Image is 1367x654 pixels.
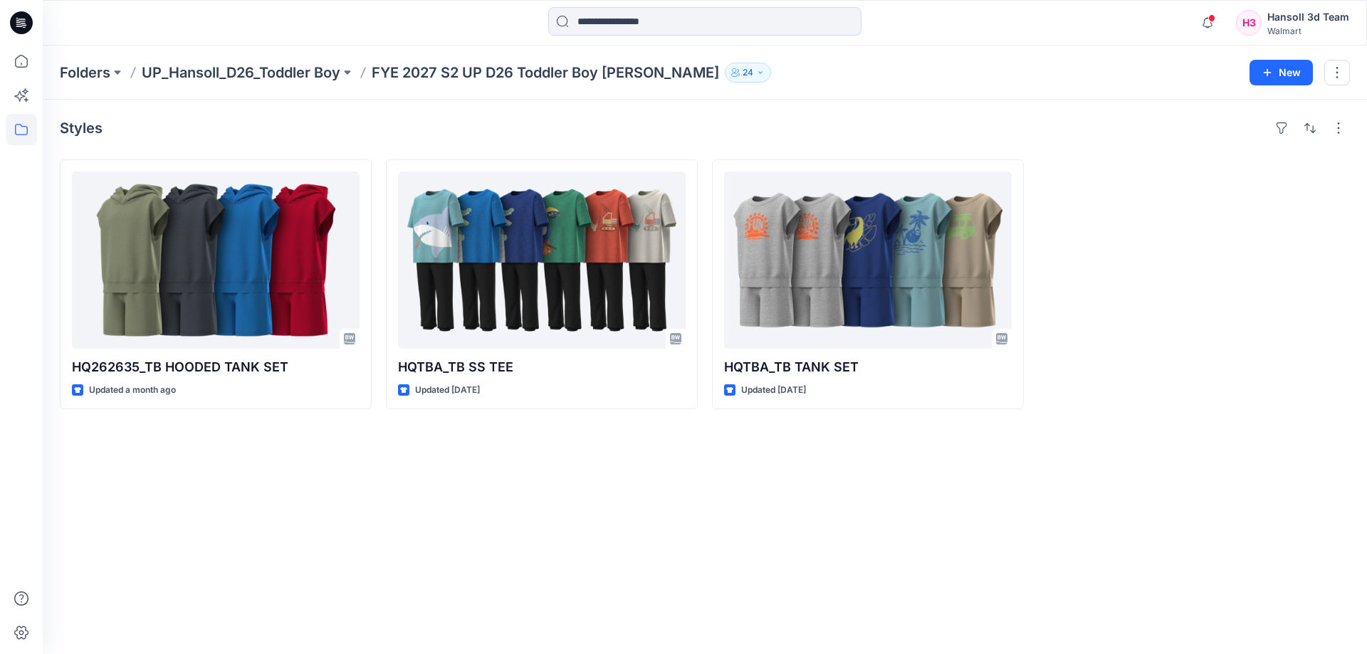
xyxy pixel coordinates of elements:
[142,63,340,83] a: UP_Hansoll_D26_Toddler Boy
[1236,10,1262,36] div: H3
[724,172,1012,349] a: HQTBA_TB TANK SET
[398,172,686,349] a: HQTBA_TB SS TEE
[1250,60,1313,85] button: New
[1267,26,1349,36] div: Walmart
[72,172,360,349] a: HQ262635_TB HOODED TANK SET
[741,383,806,398] p: Updated [DATE]
[743,65,753,80] p: 24
[1267,9,1349,26] div: Hansoll 3d Team
[724,357,1012,377] p: HQTBA_TB TANK SET
[72,357,360,377] p: HQ262635_TB HOODED TANK SET
[372,63,719,83] p: FYE 2027 S2 UP D26 Toddler Boy [PERSON_NAME]
[60,120,103,137] h4: Styles
[60,63,110,83] a: Folders
[725,63,771,83] button: 24
[89,383,176,398] p: Updated a month ago
[398,357,686,377] p: HQTBA_TB SS TEE
[415,383,480,398] p: Updated [DATE]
